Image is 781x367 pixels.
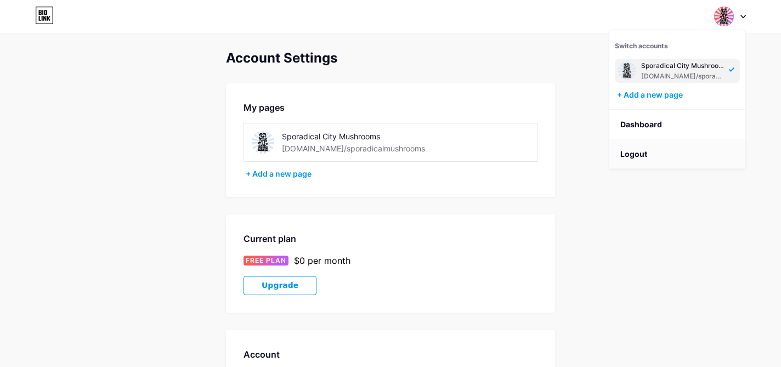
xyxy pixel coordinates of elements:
[609,110,745,139] a: Dashboard
[244,101,537,114] div: My pages
[282,131,437,142] div: Sporadical City Mushrooms
[244,232,537,245] div: Current plan
[282,143,425,154] div: [DOMAIN_NAME]/sporadicalmushrooms
[609,139,745,169] li: Logout
[244,348,537,361] div: Account
[226,50,555,66] div: Account Settings
[262,281,298,290] span: Upgrade
[641,72,726,81] div: [DOMAIN_NAME]/sporadicalmushrooms
[246,256,286,266] span: FREE PLAN
[244,276,316,295] button: Upgrade
[615,42,668,50] span: Switch accounts
[251,130,275,155] img: sporadicalmushrooms
[294,254,350,267] div: $0 per month
[641,61,726,70] div: Sporadical City Mushrooms
[617,89,740,100] div: + Add a new page
[617,61,637,81] img: sporadicalmushrooms
[246,168,537,179] div: + Add a new page
[714,6,734,27] img: sporadicalmushrooms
